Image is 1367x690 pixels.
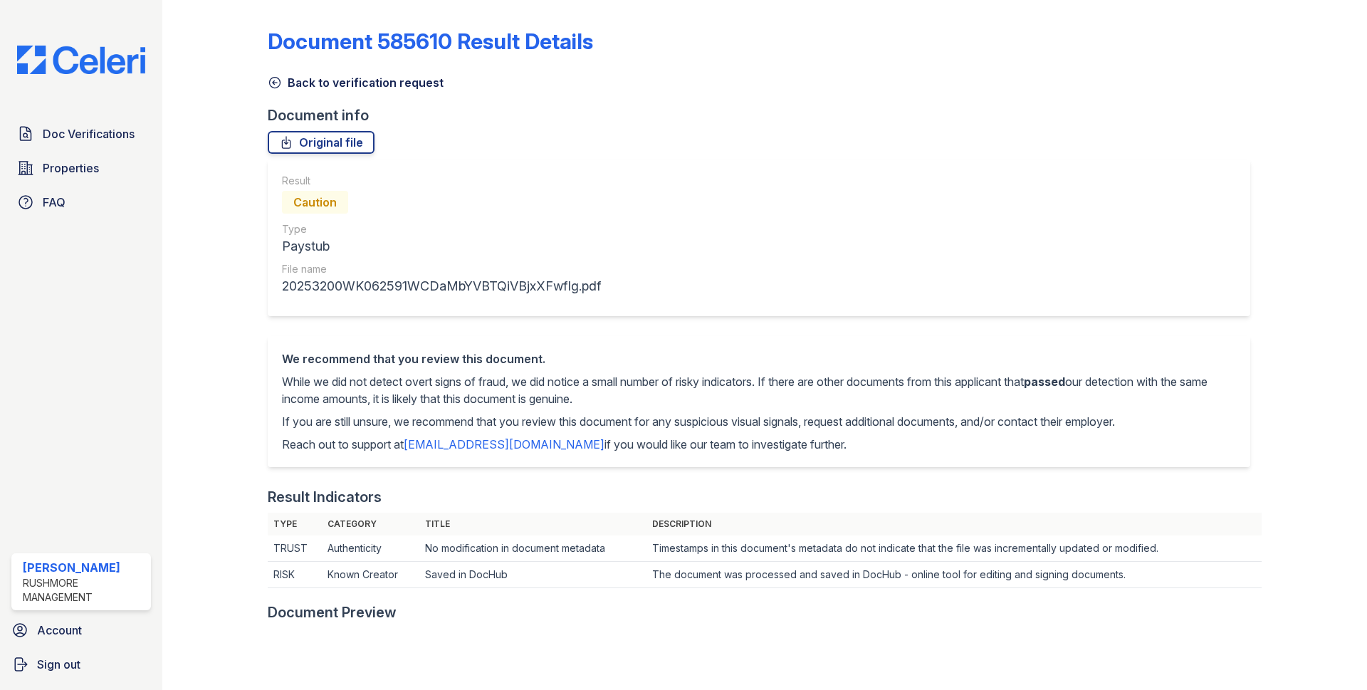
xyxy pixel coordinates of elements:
td: RISK [268,562,322,588]
th: Type [268,513,322,535]
div: Caution [282,191,348,214]
span: Account [37,622,82,639]
div: We recommend that you review this document. [282,350,1236,367]
span: Sign out [37,656,80,673]
img: CE_Logo_Blue-a8612792a0a2168367f1c8372b55b34899dd931a85d93a1a3d3e32e68fde9ad4.png [6,46,157,74]
td: Saved in DocHub [419,562,647,588]
a: Back to verification request [268,74,444,91]
a: Doc Verifications [11,120,151,148]
td: Authenticity [322,535,419,562]
td: Timestamps in this document's metadata do not indicate that the file was incrementally updated or... [646,535,1262,562]
span: Properties [43,160,99,177]
span: FAQ [43,194,66,211]
div: 20253200WK062591WCDaMbYVBTQiVBjxXFwfIg.pdf [282,276,601,296]
a: Document 585610 Result Details [268,28,593,54]
td: TRUST [268,535,322,562]
div: Result [282,174,601,188]
th: Title [419,513,647,535]
td: Known Creator [322,562,419,588]
div: File name [282,262,601,276]
p: While we did not detect overt signs of fraud, we did notice a small number of risky indicators. I... [282,373,1236,407]
th: Description [646,513,1262,535]
span: passed [1024,375,1065,389]
p: Reach out to support at if you would like our team to investigate further. [282,436,1236,453]
div: Document info [268,105,1262,125]
a: FAQ [11,188,151,216]
span: Doc Verifications [43,125,135,142]
div: Document Preview [268,602,397,622]
a: [EMAIL_ADDRESS][DOMAIN_NAME] [404,437,604,451]
div: [PERSON_NAME] [23,559,145,576]
td: The document was processed and saved in DocHub - online tool for editing and signing documents. [646,562,1262,588]
th: Category [322,513,419,535]
a: Sign out [6,650,157,679]
a: Account [6,616,157,644]
p: If you are still unsure, we recommend that you review this document for any suspicious visual sig... [282,413,1236,430]
a: Original file [268,131,375,154]
div: Paystub [282,236,601,256]
div: Rushmore Management [23,576,145,605]
td: No modification in document metadata [419,535,647,562]
a: Properties [11,154,151,182]
div: Result Indicators [268,487,382,507]
div: Type [282,222,601,236]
